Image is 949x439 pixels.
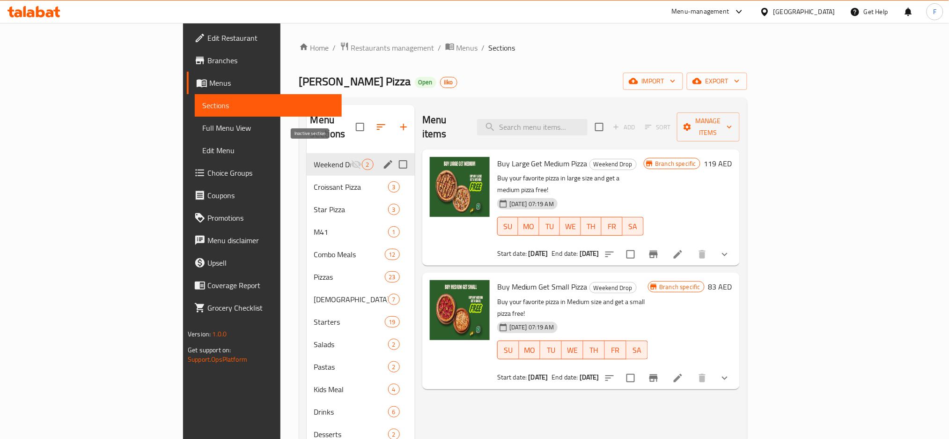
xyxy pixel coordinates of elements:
[430,157,490,217] img: Buy Large Get Medium Pizza
[544,343,558,357] span: TU
[389,228,399,237] span: 1
[187,207,342,229] a: Promotions
[307,401,415,423] div: Drinks6
[581,217,602,236] button: TH
[307,221,415,243] div: M411
[207,235,334,246] span: Menu disclaimer
[307,288,415,311] div: [DEMOGRAPHIC_DATA]7
[207,212,334,223] span: Promotions
[694,75,740,87] span: export
[388,361,400,372] div: items
[307,243,415,266] div: Combo Meals12
[388,384,400,395] div: items
[518,217,539,236] button: MO
[389,340,399,349] span: 2
[207,32,334,44] span: Edit Restaurant
[497,280,588,294] span: Buy Medium Get Small Pizza
[202,100,334,111] span: Sections
[719,372,730,384] svg: Show Choices
[497,247,527,260] span: Start date:
[684,115,732,139] span: Manage items
[589,117,609,137] span: Select section
[370,116,392,138] span: Sort sections
[202,122,334,134] span: Full Menu View
[314,249,385,260] span: Combo Meals
[314,406,388,417] div: Drinks
[566,343,580,357] span: WE
[438,42,441,53] li: /
[506,200,558,208] span: [DATE] 07:19 AM
[623,217,644,236] button: SA
[388,204,400,215] div: items
[385,316,400,327] div: items
[630,343,644,357] span: SA
[589,159,637,170] div: Weekend Drop
[714,243,736,266] button: show more
[314,271,385,283] div: Pizzas
[719,249,730,260] svg: Show Choices
[213,328,227,340] span: 1.0.0
[626,341,648,359] button: SA
[652,159,700,168] span: Branch specific
[672,372,684,384] a: Edit menu item
[385,249,400,260] div: items
[299,42,747,54] nav: breadcrumb
[590,159,636,170] span: Weekend Drop
[562,341,583,359] button: WE
[560,217,581,236] button: WE
[656,283,704,291] span: Branch specific
[522,220,536,233] span: MO
[307,153,415,176] div: Weekend Drop2edit
[631,75,676,87] span: import
[602,217,623,236] button: FR
[609,343,623,357] span: FR
[704,157,732,170] h6: 119 AED
[314,294,388,305] div: Papadias
[209,77,334,89] span: Menus
[307,176,415,198] div: Croissant Pizza3
[580,247,599,260] b: [DATE]
[489,42,515,53] span: Sections
[529,247,548,260] b: [DATE]
[621,368,640,388] span: Select to update
[187,274,342,297] a: Coverage Report
[385,250,399,259] span: 12
[642,243,665,266] button: Branch-specific-item
[642,367,665,389] button: Branch-specific-item
[207,302,334,313] span: Grocery Checklist
[585,220,598,233] span: TH
[415,78,436,86] span: Open
[540,341,562,359] button: TU
[207,257,334,268] span: Upsell
[677,112,740,141] button: Manage items
[385,271,400,283] div: items
[207,190,334,201] span: Coupons
[621,245,640,264] span: Select to update
[307,333,415,356] div: Salads2
[307,378,415,401] div: Kids Meal4
[187,49,342,72] a: Branches
[314,204,388,215] div: Star Pizza
[543,220,557,233] span: TU
[314,226,388,238] span: M41
[362,160,373,169] span: 2
[672,249,684,260] a: Edit menu item
[388,339,400,350] div: items
[609,120,639,134] span: Add item
[389,385,399,394] span: 4
[187,72,342,94] a: Menus
[314,384,388,395] div: Kids Meal
[580,371,599,383] b: [DATE]
[389,430,399,439] span: 2
[388,226,400,238] div: items
[456,42,478,53] span: Menus
[422,113,466,141] h2: Menu items
[497,156,588,171] span: Buy Large Get Medium Pizza
[389,363,399,372] span: 2
[195,117,342,139] a: Full Menu View
[497,341,519,359] button: SU
[506,323,558,332] span: [DATE] 07:19 AM
[482,42,485,53] li: /
[389,205,399,214] span: 3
